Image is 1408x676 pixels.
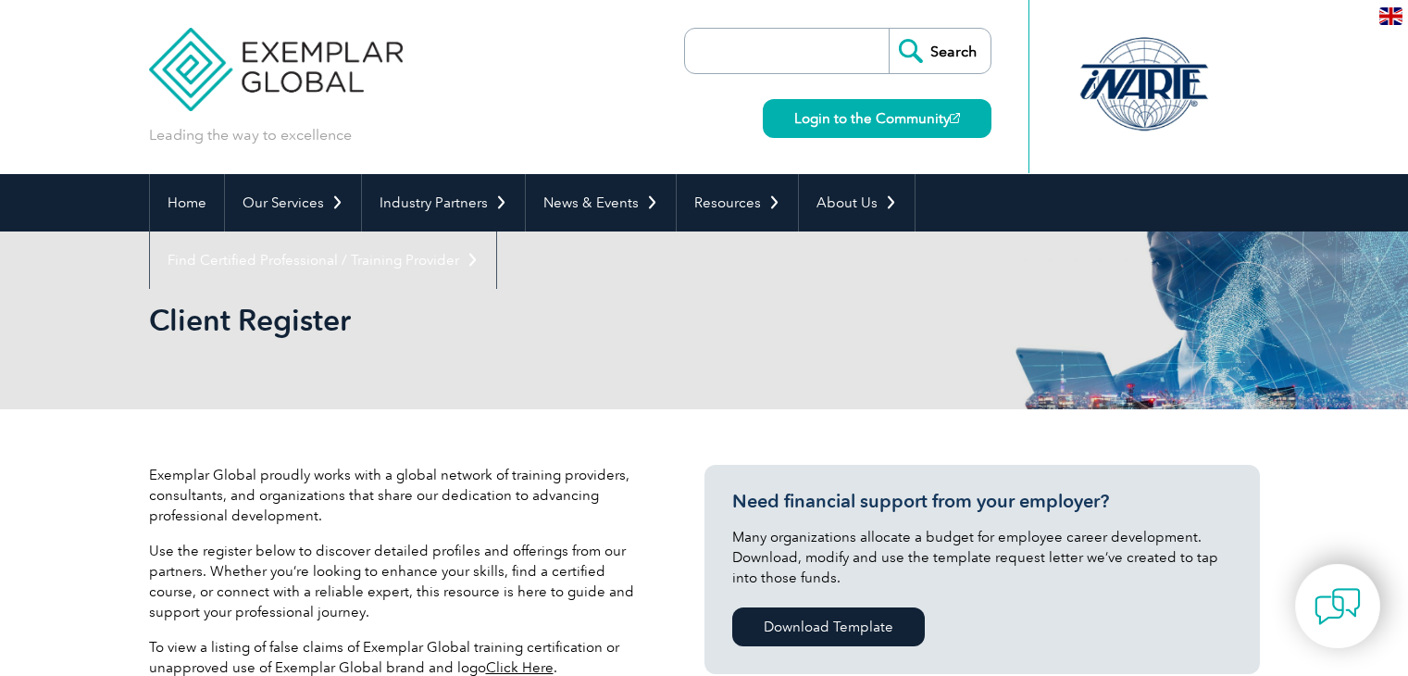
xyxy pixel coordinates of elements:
h2: Client Register [149,306,927,335]
a: Find Certified Professional / Training Provider [150,232,496,289]
input: Search [889,29,991,73]
a: Resources [677,174,798,232]
a: Industry Partners [362,174,525,232]
a: About Us [799,174,915,232]
img: en [1379,7,1402,25]
img: contact-chat.png [1315,583,1361,630]
a: Home [150,174,224,232]
a: Our Services [225,174,361,232]
a: Download Template [732,607,925,646]
p: Leading the way to excellence [149,125,352,145]
a: Login to the Community [763,99,991,138]
a: News & Events [526,174,676,232]
a: Click Here [486,659,554,676]
p: Exemplar Global proudly works with a global network of training providers, consultants, and organ... [149,465,649,526]
p: Use the register below to discover detailed profiles and offerings from our partners. Whether you... [149,541,649,622]
img: open_square.png [950,113,960,123]
h3: Need financial support from your employer? [732,490,1232,513]
p: Many organizations allocate a budget for employee career development. Download, modify and use th... [732,527,1232,588]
